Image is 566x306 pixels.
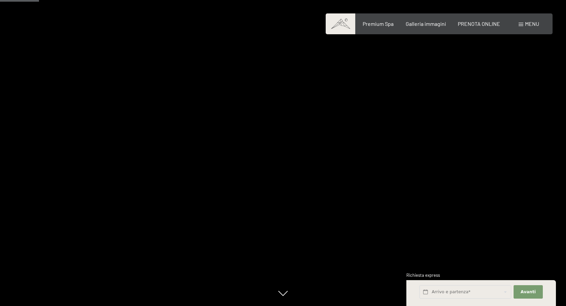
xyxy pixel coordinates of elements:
[363,20,394,27] a: Premium Spa
[514,285,542,299] button: Avanti
[521,289,536,295] span: Avanti
[458,20,500,27] a: PRENOTA ONLINE
[406,272,440,278] span: Richiesta express
[406,20,446,27] a: Galleria immagini
[525,20,539,27] span: Menu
